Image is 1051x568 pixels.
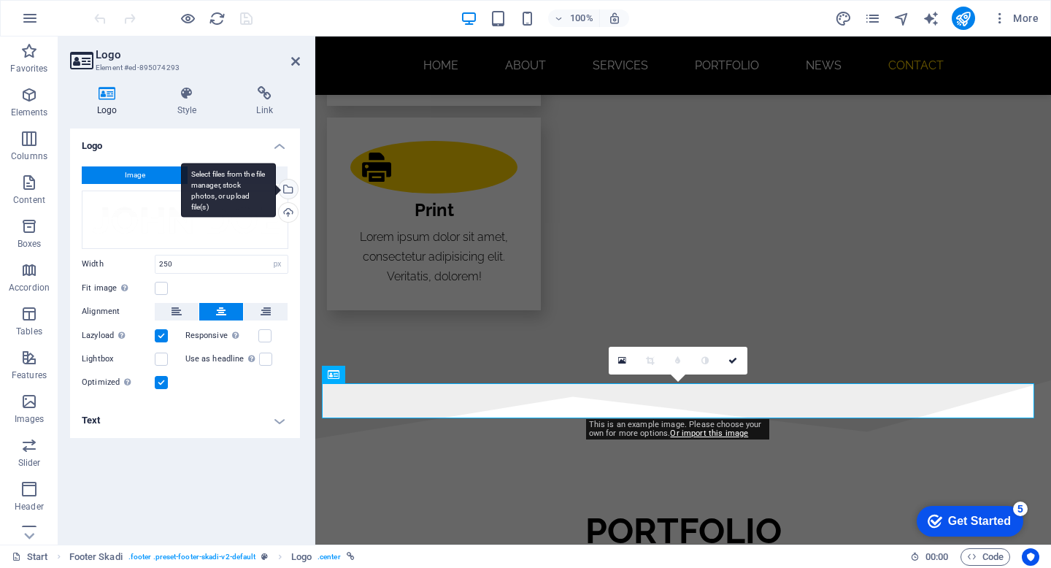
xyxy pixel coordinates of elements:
[108,3,123,18] div: 5
[1022,548,1039,566] button: Usercentrics
[96,48,300,61] h2: Logo
[278,179,299,199] a: Select files from the file manager, stock photos, or upload file(s)
[835,9,852,27] button: design
[13,194,45,206] p: Content
[570,9,593,27] h6: 100%
[925,548,948,566] span: 00 00
[96,61,271,74] h3: Element #ed-895074293
[16,326,42,337] p: Tables
[43,16,106,29] div: Get Started
[864,9,882,27] button: pages
[9,282,50,293] p: Accordion
[960,548,1010,566] button: Code
[70,403,300,438] h4: Text
[82,166,188,184] button: Image
[70,128,300,155] h4: Logo
[952,7,975,30] button: publish
[893,10,910,27] i: Navigator
[291,548,312,566] span: Click to select. Double-click to edit
[185,350,259,368] label: Use as headline
[720,347,747,375] a: Confirm ( ⌘ ⏎ )
[82,303,155,321] label: Alignment
[150,86,230,117] h4: Style
[261,553,268,561] i: This element is a customizable preset
[923,10,939,27] i: AI Writer
[229,86,300,117] h4: Link
[15,501,44,513] p: Header
[955,10,971,27] i: Publish
[692,347,720,375] a: Greyscale
[185,327,258,345] label: Responsive
[993,11,1039,26] span: More
[967,548,1004,566] span: Code
[18,238,42,250] p: Boxes
[209,10,226,27] i: Reload page
[608,12,621,25] i: On resize automatically adjust zoom level to fit chosen device.
[82,280,155,297] label: Fit image
[18,457,41,469] p: Slider
[987,7,1044,30] button: More
[69,548,355,566] nav: breadcrumb
[11,150,47,162] p: Columns
[923,9,940,27] button: text_generator
[11,107,48,118] p: Elements
[835,10,852,27] i: Design (Ctrl+Alt+Y)
[15,413,45,425] p: Images
[82,350,155,368] label: Lightbox
[82,327,155,345] label: Lazyload
[347,553,355,561] i: This element is linked
[82,260,155,268] label: Width
[636,347,664,375] a: Crop mode
[82,191,288,249] div: Unbenannt.PNG
[586,419,769,440] div: This is an example image. Please choose your own for more options.
[12,7,118,38] div: Get Started 5 items remaining, 0% complete
[12,369,47,381] p: Features
[910,548,949,566] h6: Session time
[82,374,155,391] label: Optimized
[12,548,48,566] a: Click to cancel selection. Double-click to open Pages
[664,347,692,375] a: Blur
[69,548,123,566] span: Click to select. Double-click to edit
[181,163,276,218] div: Select files from the file manager, stock photos, or upload file(s)
[70,86,150,117] h4: Logo
[936,551,938,562] span: :
[317,548,341,566] span: . center
[179,9,196,27] button: Click here to leave preview mode and continue editing
[609,347,636,375] a: Select files from the file manager, stock photos, or upload file(s)
[10,63,47,74] p: Favorites
[893,9,911,27] button: navigator
[864,10,881,27] i: Pages (Ctrl+Alt+S)
[208,9,226,27] button: reload
[128,548,256,566] span: . footer .preset-footer-skadi-v2-default
[548,9,600,27] button: 100%
[670,429,748,438] a: Or import this image
[125,166,145,184] span: Image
